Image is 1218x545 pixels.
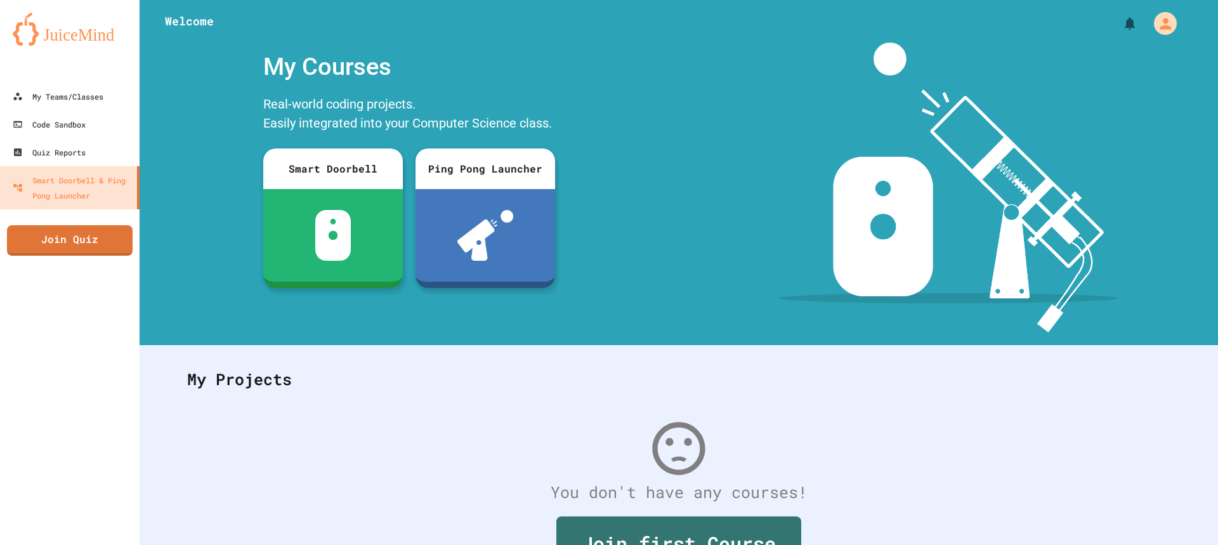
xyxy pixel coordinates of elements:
[1113,439,1205,493] iframe: chat widget
[257,91,561,139] div: Real-world coding projects. Easily integrated into your Computer Science class.
[457,210,514,261] img: ppl-with-ball.png
[13,13,127,46] img: logo-orange.svg
[257,43,561,91] div: My Courses
[416,148,555,189] div: Ping Pong Launcher
[263,148,403,189] div: Smart Doorbell
[13,117,86,132] div: Code Sandbox
[174,480,1183,504] div: You don't have any courses!
[13,89,103,104] div: My Teams/Classes
[174,355,1183,404] div: My Projects
[1165,494,1205,532] iframe: chat widget
[778,43,1118,332] img: banner-image-my-projects.png
[13,145,86,160] div: Quiz Reports
[315,210,351,261] img: sdb-white.svg
[1141,9,1180,38] div: My Account
[13,173,132,203] div: Smart Doorbell & Ping Pong Launcher
[7,225,133,256] a: Join Quiz
[1099,13,1141,34] div: My Notifications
